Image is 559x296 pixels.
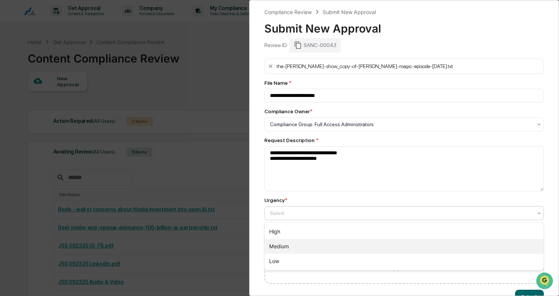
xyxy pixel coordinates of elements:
[51,90,95,104] a: 🗄️Attestations
[7,108,13,114] div: 🔎
[264,197,287,203] div: Urgency
[25,64,94,70] div: We're available if you need us!
[7,57,21,70] img: 1746055101610-c473b297-6a78-478c-a979-82029cc54cd1
[265,254,543,269] div: Low
[277,63,453,69] div: the-[PERSON_NAME]-show_copy-of-[PERSON_NAME]-magic-episode-[DATE].txt
[264,137,544,143] div: Request Description
[4,104,50,118] a: 🔎Data Lookup
[74,125,89,131] span: Pylon
[289,38,341,52] div: SANC-00043
[52,125,89,131] a: Powered byPylon
[264,108,312,114] div: Compliance Owner
[535,272,555,292] iframe: Open customer support
[264,42,288,48] div: Review ID:
[54,94,60,100] div: 🗄️
[7,94,13,100] div: 🖐️
[264,9,312,15] div: Compliance Review
[265,239,543,254] div: Medium
[61,93,92,101] span: Attestations
[126,59,135,68] button: Start new chat
[15,107,47,115] span: Data Lookup
[4,90,51,104] a: 🖐️Preclearance
[264,80,544,86] div: File Name
[15,93,48,101] span: Preclearance
[265,224,543,239] div: High
[25,57,121,64] div: Start new chat
[264,16,544,35] div: Submit New Approval
[7,16,135,27] p: How can we help?
[323,9,376,15] div: Submit New Approval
